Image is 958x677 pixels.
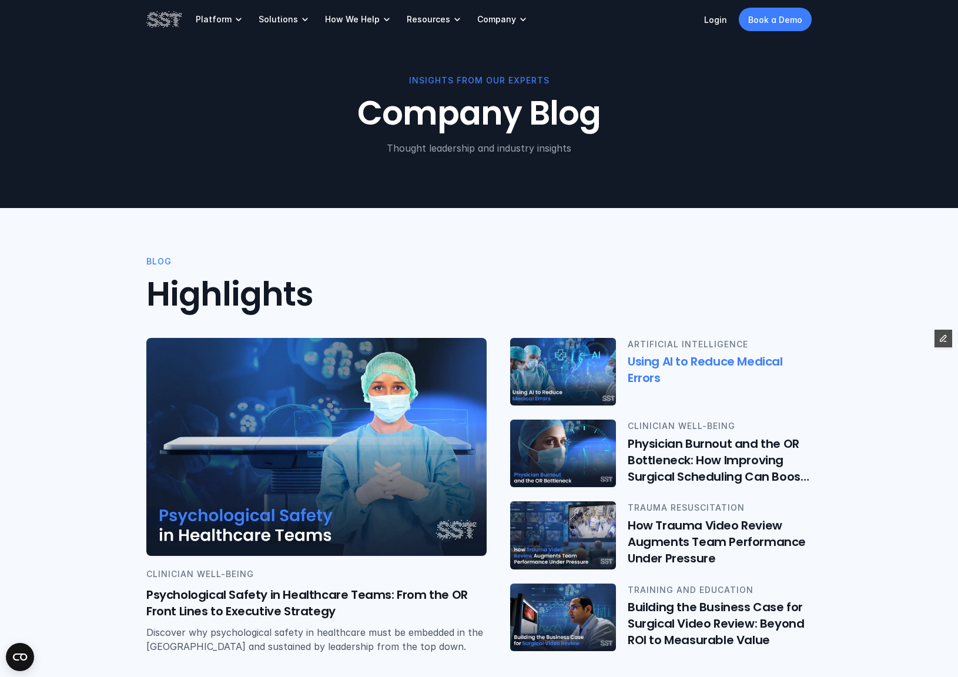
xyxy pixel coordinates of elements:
[146,275,812,314] h2: Highlights
[934,330,952,347] button: Edit Framer Content
[510,502,616,569] img: A group of trauma staff watching a video review in a classroom setting
[510,584,812,651] a: A physician looking at Black Box Platform data on a desktop computerTRAINING AND EDUCATIONBuildin...
[510,338,812,405] a: 3 male surgeons operating on a patient with 2 female surgical staff in the backgroundARTIFICIAL I...
[508,337,618,407] img: 3 male surgeons operating on a patient with 2 female surgical staff in the background
[510,420,616,487] img: Nurse in scrub cap and mask. A clock in the background.
[146,94,812,133] h1: Company Blog
[628,435,812,485] h6: Physician Burnout and the OR Bottleneck: How Improving Surgical Scheduling Can Boost Capacity and...
[146,626,487,654] p: Discover why psychological safety in healthcare must be embedded in the [GEOGRAPHIC_DATA] and sus...
[6,643,34,671] button: Open CMP widget
[628,517,812,567] h6: How Trauma Video Review Augments Team Performance Under Pressure
[628,338,812,351] p: ARTIFICIAL INTELLIGENCE
[628,599,812,648] h6: Building the Business Case for Surgical Video Review: Beyond ROI to Measurable Value
[510,584,616,651] img: A physician looking at Black Box Platform data on a desktop computer
[146,255,172,268] p: BLOG
[196,14,232,25] p: Platform
[407,14,450,25] p: Resources
[146,9,182,29] img: SST logo
[146,568,487,581] p: CLINICIAN WELL-BEING
[146,338,487,556] img: Nurse in surgical cap, gown, and gloves standing in front of an empty OR table
[748,14,802,26] p: Book a Demo
[628,354,812,387] h6: Using AI to Reduce Medical Errors
[259,14,298,25] p: Solutions
[628,502,812,515] p: TRAUMA RESUSCITATION
[628,420,812,433] p: CLINICIAN WELL-BEING
[146,74,812,87] p: Insights From Our Experts
[628,584,812,596] p: TRAINING AND EDUCATION
[146,141,812,155] p: Thought leadership and industry insights
[325,14,380,25] p: How We Help
[146,338,487,665] a: Nurse in surgical cap, gown, and gloves standing in front of an empty OR tableCLINICIAN WELL-BEIN...
[510,420,812,487] a: Nurse in scrub cap and mask. A clock in the background.CLINICIAN WELL-BEINGPhysician Burnout and ...
[477,14,516,25] p: Company
[510,502,812,569] a: A group of trauma staff watching a video review in a classroom settingTRAUMA RESUSCITATIONHow Tra...
[739,8,812,31] a: Book a Demo
[146,587,487,620] h6: Psychological Safety in Healthcare Teams: From the OR Front Lines to Executive Strategy
[704,15,727,25] a: Login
